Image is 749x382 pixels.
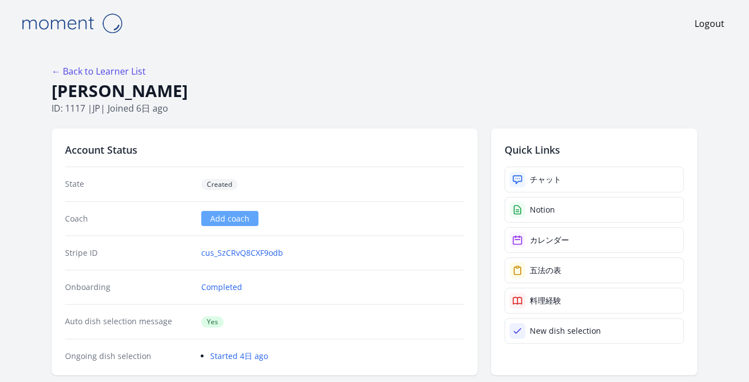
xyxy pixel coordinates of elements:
a: New dish selection [505,318,684,344]
div: New dish selection [530,325,601,337]
h2: Quick Links [505,142,684,158]
dt: Stripe ID [65,247,192,259]
dt: State [65,178,192,190]
div: Notion [530,204,555,215]
a: Completed [201,282,242,293]
a: カレンダー [505,227,684,253]
dt: Coach [65,213,192,224]
a: 五法の表 [505,257,684,283]
h1: [PERSON_NAME] [52,80,697,102]
div: チャット [530,174,561,185]
div: 五法の表 [530,265,561,276]
a: Started 4日 ago [210,351,268,361]
span: jp [93,102,100,114]
a: Notion [505,197,684,223]
a: 料理経験 [505,288,684,314]
h2: Account Status [65,142,464,158]
img: Moment [16,9,128,38]
div: 料理経験 [530,295,561,306]
span: Yes [201,316,224,328]
dt: Auto dish selection message [65,316,192,328]
div: カレンダー [530,234,569,246]
dt: Onboarding [65,282,192,293]
a: Logout [695,17,724,30]
p: ID: 1117 | | Joined 6日 ago [52,102,697,115]
a: ← Back to Learner List [52,65,146,77]
a: Add coach [201,211,258,226]
a: cus_SzCRvQ8CXF9odb [201,247,283,259]
span: Created [201,179,238,190]
a: チャット [505,167,684,192]
dt: Ongoing dish selection [65,351,192,362]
